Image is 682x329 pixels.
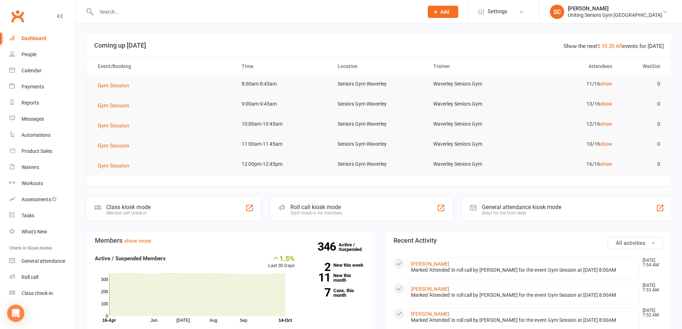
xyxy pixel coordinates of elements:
a: Payments [9,79,76,95]
button: Gym Session [98,81,134,90]
a: Tasks [9,208,76,224]
td: 12/16 [523,116,619,132]
td: 12:00pm-12:45pm [235,156,331,173]
div: Reports [21,100,39,106]
strong: 346 [318,241,339,252]
h3: Coming up [DATE] [94,42,664,49]
td: 11:00am-11:45am [235,136,331,153]
span: Gym Session [98,163,129,169]
a: Messages [9,111,76,127]
td: Seniors Gym Waverley [331,96,427,112]
a: show [600,121,612,127]
td: 8:00am-8:45am [235,76,331,92]
div: Last 30 Days [268,254,295,270]
a: 10 [601,43,607,49]
a: show [600,81,612,87]
a: show [600,161,612,167]
strong: 7 [305,287,330,298]
a: 346Active / Suspended [339,237,370,257]
td: 11/16 [523,76,619,92]
a: Reports [9,95,76,111]
a: Calendar [9,63,76,79]
input: Search... [94,7,419,17]
td: Waverley Seniors Gym [427,96,523,112]
div: Show the next events for [DATE] [564,42,664,50]
a: Clubworx [9,7,26,25]
div: Automations [21,132,50,138]
td: Seniors Gym Waverley [331,116,427,132]
td: 0 [619,76,667,92]
div: Class kiosk mode [106,204,151,211]
a: 11New this month [305,273,365,282]
a: Automations [9,127,76,143]
a: Assessments [9,192,76,208]
button: Gym Session [98,141,134,150]
div: Product Sales [21,148,52,154]
td: Seniors Gym Waverley [331,136,427,153]
span: Gym Session [98,142,129,149]
div: Class check-in [21,290,53,296]
a: Waivers [9,159,76,175]
div: People [21,52,37,57]
h3: Members [95,237,365,244]
div: Tasks [21,213,34,218]
a: All [616,43,622,49]
td: 9:00am-9:45am [235,96,331,112]
th: Trainer [427,57,523,76]
span: All activities [616,240,645,246]
a: 7Canx. this month [305,288,365,297]
div: Great for the front desk [482,211,561,216]
div: Staff check-in for members [290,211,342,216]
td: Seniors Gym Waverley [331,76,427,92]
button: All activities [608,237,663,249]
div: [PERSON_NAME] [568,5,662,12]
time: [DATE] 7:53 AM [639,283,663,292]
td: 0 [619,156,667,173]
td: Waverley Seniors Gym [427,136,523,153]
strong: Active / Suspended Members [95,255,166,262]
a: 5 [597,43,600,49]
a: [PERSON_NAME] [411,311,449,317]
td: Waverley Seniors Gym [427,156,523,173]
a: Roll call [9,269,76,285]
th: Time [235,57,331,76]
a: show [600,141,612,147]
td: 10:00am-10:45am [235,116,331,132]
button: Add [428,6,458,18]
a: [PERSON_NAME] [411,261,449,267]
span: Gym Session [98,122,129,129]
td: Seniors Gym Waverley [331,156,427,173]
td: 16/16 [523,156,619,173]
div: Marked 'Attended' in roll call by [PERSON_NAME] for the event Gym Session at [DATE] 8:00AM [411,317,637,323]
div: General attendance kiosk mode [482,204,561,211]
div: What's New [21,229,47,234]
td: 0 [619,96,667,112]
span: Gym Session [98,102,129,109]
a: Class kiosk mode [9,285,76,301]
td: Waverley Seniors Gym [427,116,523,132]
th: Waitlist [619,57,667,76]
div: Dashboard [21,35,46,41]
span: Add [440,9,449,15]
a: 20 [609,43,614,49]
a: 2New this week [305,263,365,267]
div: Member self check-in [106,211,151,216]
button: Gym Session [98,101,134,110]
div: Waivers [21,164,39,170]
div: Assessments [21,197,57,202]
a: Dashboard [9,30,76,47]
h3: Recent Activity [393,237,663,244]
td: 0 [619,116,667,132]
a: show more [124,238,151,244]
div: Calendar [21,68,42,73]
a: [PERSON_NAME] [411,286,449,292]
div: Payments [21,84,44,89]
div: Messages [21,116,44,122]
span: Gym Session [98,82,129,89]
a: People [9,47,76,63]
button: Gym Session [98,161,134,170]
div: Uniting Seniors Gym [GEOGRAPHIC_DATA] [568,12,662,18]
div: SC [550,5,564,19]
div: Marked 'Attended' in roll call by [PERSON_NAME] for the event Gym Session at [DATE] 8:00AM [411,267,637,273]
a: General attendance kiosk mode [9,253,76,269]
